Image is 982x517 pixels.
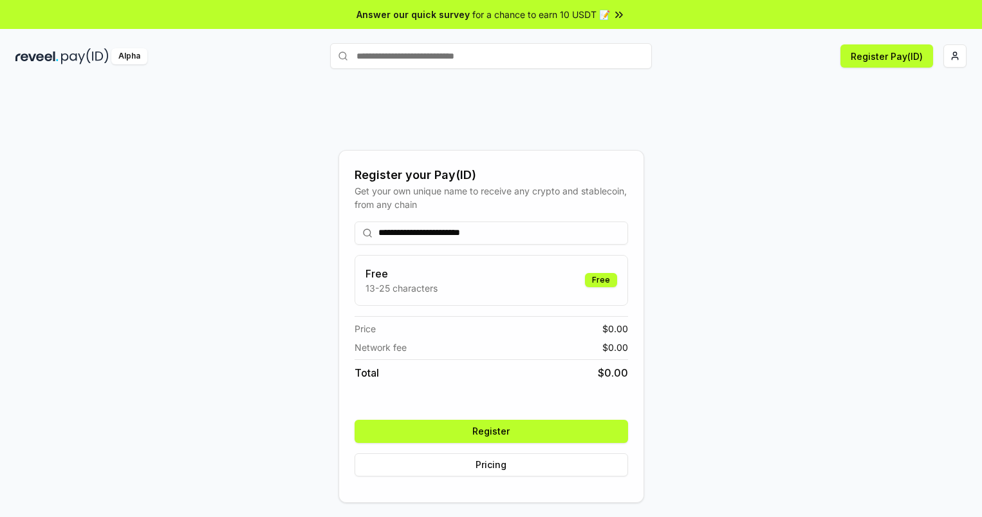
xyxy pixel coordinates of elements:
[111,48,147,64] div: Alpha
[355,420,628,443] button: Register
[366,281,438,295] p: 13-25 characters
[598,365,628,381] span: $ 0.00
[355,166,628,184] div: Register your Pay(ID)
[61,48,109,64] img: pay_id
[472,8,610,21] span: for a chance to earn 10 USDT 📝
[15,48,59,64] img: reveel_dark
[355,322,376,335] span: Price
[355,341,407,354] span: Network fee
[585,273,617,287] div: Free
[355,365,379,381] span: Total
[355,453,628,476] button: Pricing
[602,341,628,354] span: $ 0.00
[357,8,470,21] span: Answer our quick survey
[366,266,438,281] h3: Free
[355,184,628,211] div: Get your own unique name to receive any crypto and stablecoin, from any chain
[840,44,933,68] button: Register Pay(ID)
[602,322,628,335] span: $ 0.00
